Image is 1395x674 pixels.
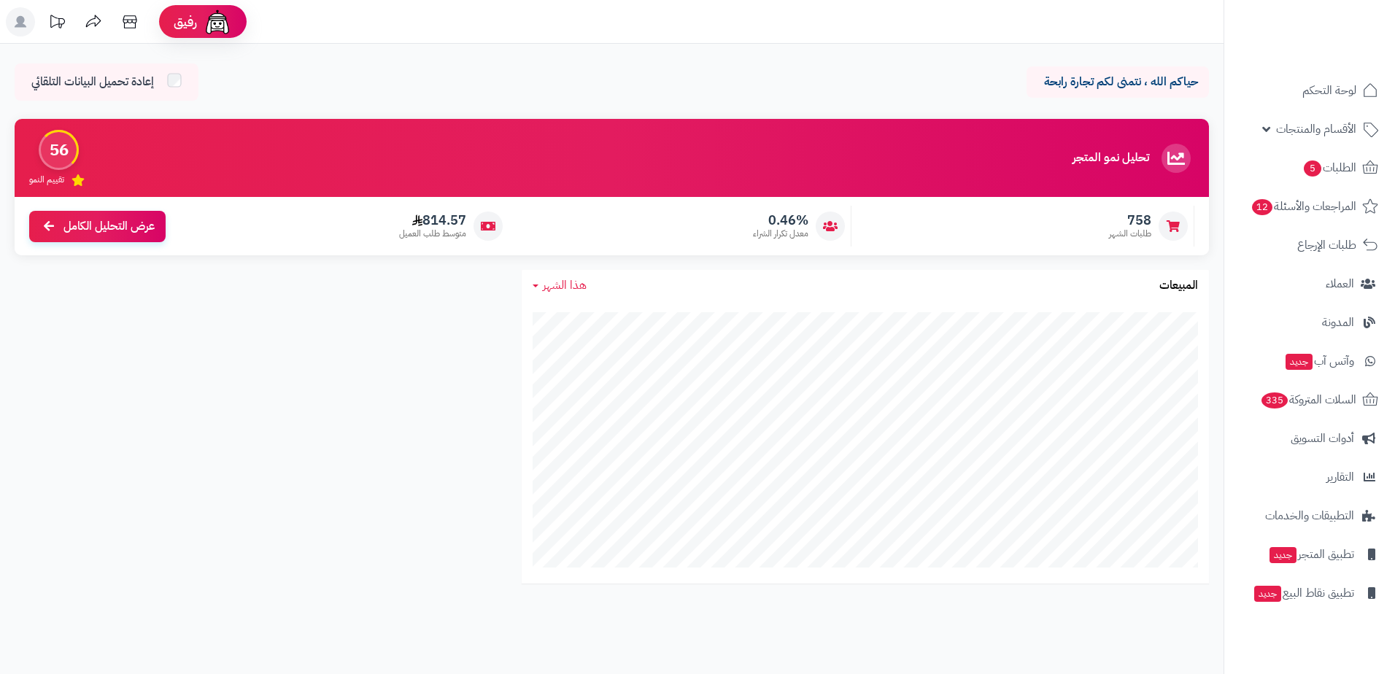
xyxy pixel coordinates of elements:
span: المدونة [1322,312,1354,333]
span: العملاء [1326,274,1354,294]
span: إعادة تحميل البيانات التلقائي [31,74,154,90]
span: المراجعات والأسئلة [1251,196,1356,217]
span: تطبيق المتجر [1268,544,1354,565]
span: جديد [1254,586,1281,602]
span: 0.46% [753,212,808,228]
span: التطبيقات والخدمات [1265,505,1354,526]
a: وآتس آبجديد [1233,344,1386,379]
a: طلبات الإرجاع [1233,228,1386,263]
span: متوسط طلب العميل [399,228,466,240]
a: التقارير [1233,460,1386,495]
a: المدونة [1233,305,1386,340]
span: التقارير [1326,467,1354,487]
span: هذا الشهر [543,276,587,294]
span: 335 [1261,392,1288,408]
span: جديد [1286,354,1313,370]
span: أدوات التسويق [1291,428,1354,449]
span: السلات المتروكة [1260,390,1356,410]
span: وآتس آب [1284,351,1354,371]
h3: تحليل نمو المتجر [1073,152,1149,165]
img: logo-2.png [1296,11,1381,42]
span: رفيق [174,13,197,31]
a: عرض التحليل الكامل [29,211,166,242]
a: أدوات التسويق [1233,421,1386,456]
span: الأقسام والمنتجات [1276,119,1356,139]
span: جديد [1270,547,1297,563]
a: العملاء [1233,266,1386,301]
span: 12 [1251,198,1272,215]
span: معدل تكرار الشراء [753,228,808,240]
span: طلبات الشهر [1109,228,1151,240]
span: لوحة التحكم [1302,80,1356,101]
h3: المبيعات [1159,279,1198,293]
a: التطبيقات والخدمات [1233,498,1386,533]
p: حياكم الله ، نتمنى لكم تجارة رابحة [1037,74,1198,90]
span: طلبات الإرجاع [1297,235,1356,255]
a: الطلبات5 [1233,150,1386,185]
a: تطبيق المتجرجديد [1233,537,1386,572]
span: تطبيق نقاط البيع [1253,583,1354,603]
span: 5 [1303,160,1321,177]
a: السلات المتروكة335 [1233,382,1386,417]
span: تقييم النمو [29,174,64,186]
a: هذا الشهر [533,277,587,294]
a: لوحة التحكم [1233,73,1386,108]
span: 758 [1109,212,1151,228]
span: عرض التحليل الكامل [63,218,155,235]
span: الطلبات [1302,158,1356,178]
a: تحديثات المنصة [39,7,75,40]
span: 814.57 [399,212,466,228]
img: ai-face.png [203,7,232,36]
a: المراجعات والأسئلة12 [1233,189,1386,224]
a: تطبيق نقاط البيعجديد [1233,576,1386,611]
